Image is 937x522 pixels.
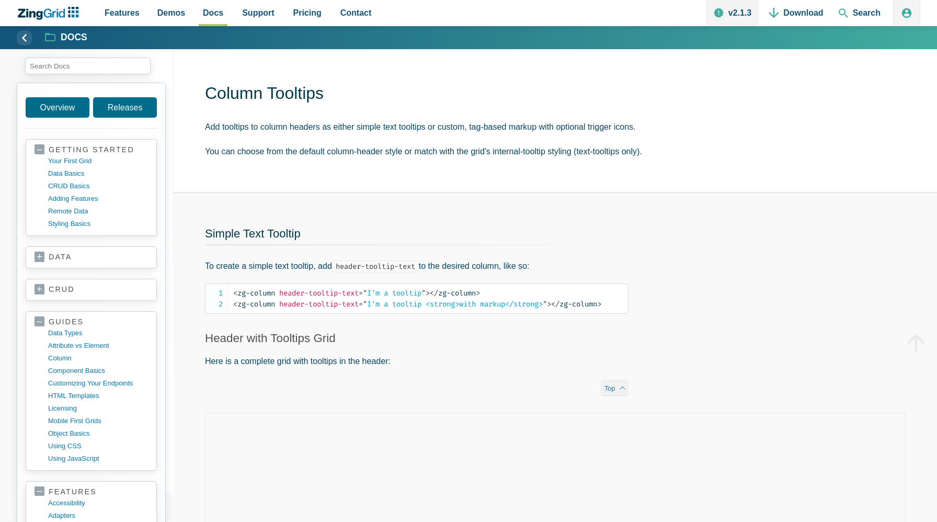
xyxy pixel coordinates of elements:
span: zg-column [233,300,275,309]
a: ZingChart Logo. Click to return to the homepage [17,7,84,20]
span: Support [242,6,274,20]
a: mobile first grids [48,415,148,427]
span: Pricing [293,6,322,20]
a: CRUD basics [48,180,148,192]
span: " [421,289,426,298]
code: header-tooltip-text [332,260,419,273]
h1: Column Tooltips [205,83,920,106]
span: = [359,289,363,298]
a: Releases [93,97,157,118]
a: data [35,252,148,263]
span: Docs [203,6,223,20]
span: = [359,300,363,309]
a: Attribute vs Element [48,339,148,352]
span: < [233,300,237,309]
p: Here is a complete grid with tooltips in the header: [205,354,629,368]
span: < [233,289,237,298]
a: column [48,352,148,365]
span: > [426,289,430,298]
a: Docs [45,31,87,44]
span: </ [551,300,559,309]
a: adapters [48,509,148,522]
span: " [363,289,367,298]
span: I'm a tooltip <strong>with markup</strong> [359,300,547,309]
a: Simple Text Tooltip [205,227,301,240]
p: Add tooltips to column headers as either simple text tooltips or custom, tag-based markup with op... [205,120,920,134]
a: data basics [48,167,148,180]
a: getting started [35,145,148,155]
span: I'm a tooltip [359,289,426,298]
span: Features [105,6,140,20]
input: search input [25,58,151,74]
span: Contact [340,6,372,20]
a: using CSS [48,440,148,452]
a: Header with Tooltips Grid [205,332,336,345]
span: Demos [157,6,185,20]
span: > [476,289,480,298]
a: customizing your endpoints [48,377,148,390]
a: data types [48,327,148,339]
a: component basics [48,365,148,377]
a: object basics [48,427,148,440]
p: To create a simple text tooltip, add to the desired column, like so: [205,259,629,273]
span: " [363,300,367,309]
a: Overview [26,97,89,118]
a: features [35,487,148,497]
a: your first grid [48,155,148,167]
span: > [597,300,601,309]
span: zg-column [233,289,275,298]
a: HTML templates [48,390,148,402]
span: </ [430,289,438,298]
p: You can choose from the default column-header style or match with the grid's internal-tooltip sty... [205,144,920,158]
a: licensing [48,402,148,415]
a: crud [35,285,148,295]
a: adding features [48,192,148,205]
a: accessibility [48,497,148,509]
a: guides [35,317,148,327]
a: styling basics [48,218,148,230]
strong: Docs [61,33,87,42]
span: header-tooltip-text [279,289,359,298]
span: header-tooltip-text [279,300,359,309]
span: " [543,300,547,309]
span: zg-column [430,289,476,298]
a: remote data [48,205,148,218]
span: > [547,300,551,309]
a: using JavaScript [48,452,148,465]
span: zg-column [551,300,597,309]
